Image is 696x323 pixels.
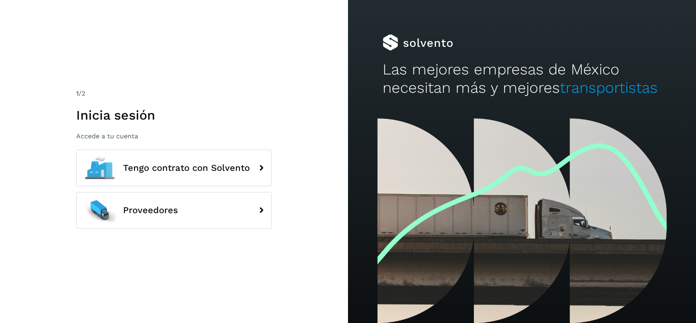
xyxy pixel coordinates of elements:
[123,205,178,215] span: Proveedores
[76,89,272,98] div: /2
[383,61,661,97] h2: Las mejores empresas de México necesitan más y mejores
[560,79,658,96] span: transportistas
[123,163,250,173] span: Tengo contrato con Solvento
[76,89,79,97] span: 1
[76,192,272,229] button: Proveedores
[76,107,272,123] h1: Inicia sesión
[76,132,272,140] p: Accede a tu cuenta
[76,150,272,186] button: Tengo contrato con Solvento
